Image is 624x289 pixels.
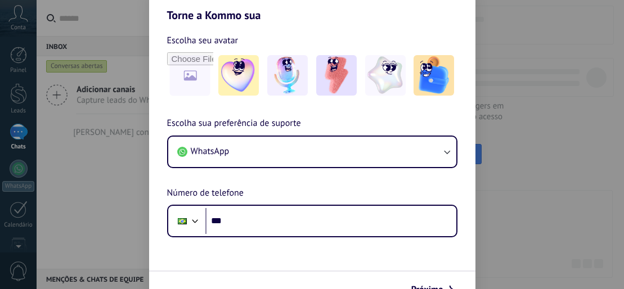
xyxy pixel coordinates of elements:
div: Brazil: + 55 [172,209,193,233]
span: Escolha sua preferência de suporte [167,116,301,131]
img: -2.jpeg [267,55,308,96]
img: -3.jpeg [316,55,357,96]
img: -5.jpeg [414,55,454,96]
img: -1.jpeg [218,55,259,96]
span: Número de telefone [167,186,244,201]
span: WhatsApp [191,146,230,157]
button: WhatsApp [168,137,456,167]
img: -4.jpeg [365,55,406,96]
span: Escolha seu avatar [167,33,239,48]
